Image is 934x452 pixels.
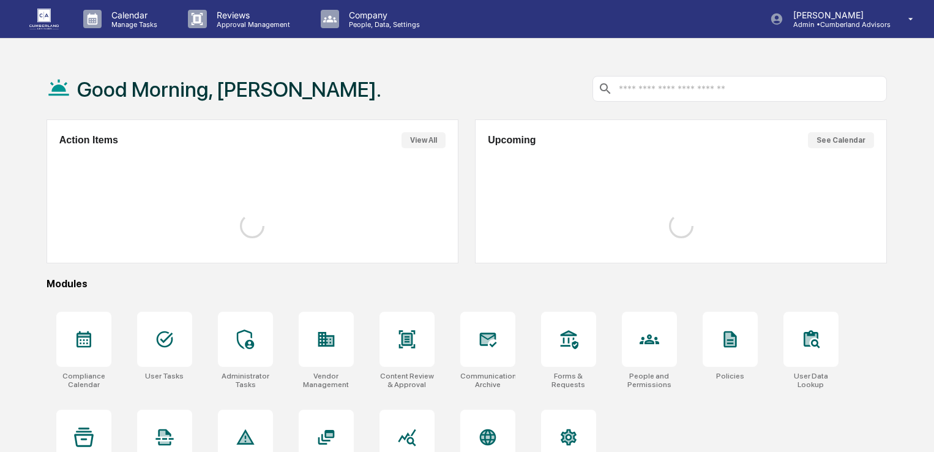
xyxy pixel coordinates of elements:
[102,20,163,29] p: Manage Tasks
[218,372,273,389] div: Administrator Tasks
[716,372,744,380] div: Policies
[783,10,891,20] p: [PERSON_NAME]
[47,278,887,290] div: Modules
[339,10,426,20] p: Company
[783,20,891,29] p: Admin • Cumberland Advisors
[541,372,596,389] div: Forms & Requests
[207,10,296,20] p: Reviews
[207,20,296,29] p: Approval Management
[299,372,354,389] div: Vendor Management
[29,9,59,29] img: logo
[102,10,163,20] p: Calendar
[783,372,839,389] div: User Data Lookup
[56,372,111,389] div: Compliance Calendar
[77,77,381,102] h1: Good Morning, [PERSON_NAME].
[622,372,677,389] div: People and Permissions
[379,372,435,389] div: Content Review & Approval
[460,372,515,389] div: Communications Archive
[59,135,118,146] h2: Action Items
[145,372,184,380] div: User Tasks
[808,132,874,148] button: See Calendar
[402,132,446,148] button: View All
[488,135,536,146] h2: Upcoming
[339,20,426,29] p: People, Data, Settings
